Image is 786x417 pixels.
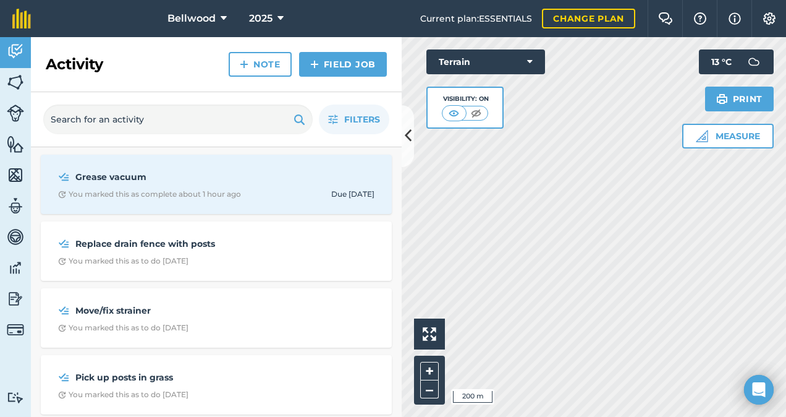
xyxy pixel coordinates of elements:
img: svg+xml;base64,PD94bWwgdmVyc2lvbj0iMS4wIiBlbmNvZGluZz0idXRmLTgiPz4KPCEtLSBHZW5lcmF0b3I6IEFkb2JlIE... [7,42,24,61]
img: svg+xml;base64,PD94bWwgdmVyc2lvbj0iMS4wIiBlbmNvZGluZz0idXRmLTgiPz4KPCEtLSBHZW5lcmF0b3I6IEFkb2JlIE... [7,105,24,122]
img: svg+xml;base64,PD94bWwgdmVyc2lvbj0iMS4wIiBlbmNvZGluZz0idXRmLTgiPz4KPCEtLSBHZW5lcmF0b3I6IEFkb2JlIE... [7,290,24,308]
img: svg+xml;base64,PD94bWwgdmVyc2lvbj0iMS4wIiBlbmNvZGluZz0idXRmLTgiPz4KPCEtLSBHZW5lcmF0b3I6IEFkb2JlIE... [7,321,24,338]
a: Grease vacuumClock with arrow pointing clockwiseYou marked this as complete about 1 hour agoDue [... [48,162,384,207]
span: Filters [344,113,380,126]
strong: Grease vacuum [75,170,271,184]
div: Due [DATE] [331,189,374,199]
strong: Replace drain fence with posts [75,237,271,251]
img: svg+xml;base64,PD94bWwgdmVyc2lvbj0iMS4wIiBlbmNvZGluZz0idXRmLTgiPz4KPCEtLSBHZW5lcmF0b3I6IEFkb2JlIE... [58,370,70,385]
img: svg+xml;base64,PD94bWwgdmVyc2lvbj0iMS4wIiBlbmNvZGluZz0idXRmLTgiPz4KPCEtLSBHZW5lcmF0b3I6IEFkb2JlIE... [7,197,24,215]
img: svg+xml;base64,PD94bWwgdmVyc2lvbj0iMS4wIiBlbmNvZGluZz0idXRmLTgiPz4KPCEtLSBHZW5lcmF0b3I6IEFkb2JlIE... [58,236,70,251]
strong: Move/fix strainer [75,304,271,317]
input: Search for an activity [43,105,313,134]
img: svg+xml;base64,PHN2ZyB4bWxucz0iaHR0cDovL3d3dy53My5vcmcvMjAwMC9zdmciIHdpZHRoPSIxNCIgaGVpZ2h0PSIyNC... [310,57,319,72]
button: Terrain [426,49,545,74]
div: You marked this as to do [DATE] [58,390,188,400]
img: Clock with arrow pointing clockwise [58,391,66,399]
a: Replace drain fence with postsClock with arrow pointing clockwiseYou marked this as to do [DATE] [48,229,384,273]
a: Change plan [542,9,635,28]
img: svg+xml;base64,PHN2ZyB4bWxucz0iaHR0cDovL3d3dy53My5vcmcvMjAwMC9zdmciIHdpZHRoPSIxNyIgaGVpZ2h0PSIxNy... [729,11,741,26]
img: svg+xml;base64,PHN2ZyB4bWxucz0iaHR0cDovL3d3dy53My5vcmcvMjAwMC9zdmciIHdpZHRoPSI1NiIgaGVpZ2h0PSI2MC... [7,166,24,184]
img: svg+xml;base64,PD94bWwgdmVyc2lvbj0iMS4wIiBlbmNvZGluZz0idXRmLTgiPz4KPCEtLSBHZW5lcmF0b3I6IEFkb2JlIE... [58,303,70,318]
span: Bellwood [167,11,216,26]
span: 13 ° C [711,49,732,74]
img: svg+xml;base64,PD94bWwgdmVyc2lvbj0iMS4wIiBlbmNvZGluZz0idXRmLTgiPz4KPCEtLSBHZW5lcmF0b3I6IEFkb2JlIE... [7,392,24,403]
button: Filters [319,105,389,134]
div: Visibility: On [442,94,489,104]
img: Clock with arrow pointing clockwise [58,191,66,199]
img: svg+xml;base64,PD94bWwgdmVyc2lvbj0iMS4wIiBlbmNvZGluZz0idXRmLTgiPz4KPCEtLSBHZW5lcmF0b3I6IEFkb2JlIE... [58,170,70,184]
a: Pick up posts in grassClock with arrow pointing clockwiseYou marked this as to do [DATE] [48,363,384,407]
img: Clock with arrow pointing clockwise [58,257,66,265]
img: Four arrows, one pointing top left, one top right, one bottom right and the last bottom left [423,327,436,341]
img: Ruler icon [696,130,708,142]
button: Measure [682,124,774,148]
button: 13 °C [699,49,774,74]
img: svg+xml;base64,PHN2ZyB4bWxucz0iaHR0cDovL3d3dy53My5vcmcvMjAwMC9zdmciIHdpZHRoPSI1MCIgaGVpZ2h0PSI0MC... [446,107,462,119]
a: Field Job [299,52,387,77]
img: svg+xml;base64,PHN2ZyB4bWxucz0iaHR0cDovL3d3dy53My5vcmcvMjAwMC9zdmciIHdpZHRoPSIxOSIgaGVpZ2h0PSIyNC... [294,112,305,127]
img: Two speech bubbles overlapping with the left bubble in the forefront [658,12,673,25]
img: svg+xml;base64,PHN2ZyB4bWxucz0iaHR0cDovL3d3dy53My5vcmcvMjAwMC9zdmciIHdpZHRoPSI1NiIgaGVpZ2h0PSI2MC... [7,135,24,153]
div: You marked this as to do [DATE] [58,256,188,266]
img: svg+xml;base64,PHN2ZyB4bWxucz0iaHR0cDovL3d3dy53My5vcmcvMjAwMC9zdmciIHdpZHRoPSI1MCIgaGVpZ2h0PSI0MC... [468,107,484,119]
img: A cog icon [762,12,777,25]
div: You marked this as to do [DATE] [58,323,188,333]
strong: Pick up posts in grass [75,371,271,384]
img: svg+xml;base64,PD94bWwgdmVyc2lvbj0iMS4wIiBlbmNvZGluZz0idXRmLTgiPz4KPCEtLSBHZW5lcmF0b3I6IEFkb2JlIE... [742,49,766,74]
img: fieldmargin Logo [12,9,31,28]
img: svg+xml;base64,PHN2ZyB4bWxucz0iaHR0cDovL3d3dy53My5vcmcvMjAwMC9zdmciIHdpZHRoPSI1NiIgaGVpZ2h0PSI2MC... [7,73,24,92]
img: svg+xml;base64,PHN2ZyB4bWxucz0iaHR0cDovL3d3dy53My5vcmcvMjAwMC9zdmciIHdpZHRoPSIxOSIgaGVpZ2h0PSIyNC... [716,92,728,106]
div: Open Intercom Messenger [744,375,774,405]
button: – [420,380,439,398]
img: svg+xml;base64,PHN2ZyB4bWxucz0iaHR0cDovL3d3dy53My5vcmcvMjAwMC9zdmciIHdpZHRoPSIxNCIgaGVpZ2h0PSIyNC... [240,57,248,72]
h2: Activity [46,54,103,74]
img: svg+xml;base64,PD94bWwgdmVyc2lvbj0iMS4wIiBlbmNvZGluZz0idXRmLTgiPz4KPCEtLSBHZW5lcmF0b3I6IEFkb2JlIE... [7,228,24,246]
img: svg+xml;base64,PD94bWwgdmVyc2lvbj0iMS4wIiBlbmNvZGluZz0idXRmLTgiPz4KPCEtLSBHZW5lcmF0b3I6IEFkb2JlIE... [7,259,24,277]
img: A question mark icon [693,12,708,25]
img: Clock with arrow pointing clockwise [58,324,66,332]
span: 2025 [249,11,273,26]
button: + [420,362,439,380]
div: You marked this as complete about 1 hour ago [58,189,241,199]
a: Note [229,52,292,77]
span: Current plan : ESSENTIALS [420,12,532,25]
button: Print [705,87,774,111]
a: Move/fix strainerClock with arrow pointing clockwiseYou marked this as to do [DATE] [48,296,384,340]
